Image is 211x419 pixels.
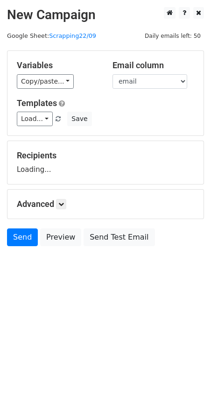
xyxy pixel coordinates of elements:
small: Google Sheet: [7,32,96,39]
div: Loading... [17,150,194,175]
h5: Email column [113,60,194,71]
h2: New Campaign [7,7,204,23]
button: Save [67,112,91,126]
a: Preview [40,228,81,246]
h5: Recipients [17,150,194,161]
a: Templates [17,98,57,108]
h5: Variables [17,60,98,71]
a: Scrapping22/09 [49,32,96,39]
a: Send [7,228,38,246]
a: Load... [17,112,53,126]
a: Daily emails left: 50 [141,32,204,39]
span: Daily emails left: 50 [141,31,204,41]
h5: Advanced [17,199,194,209]
a: Send Test Email [84,228,155,246]
a: Copy/paste... [17,74,74,89]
